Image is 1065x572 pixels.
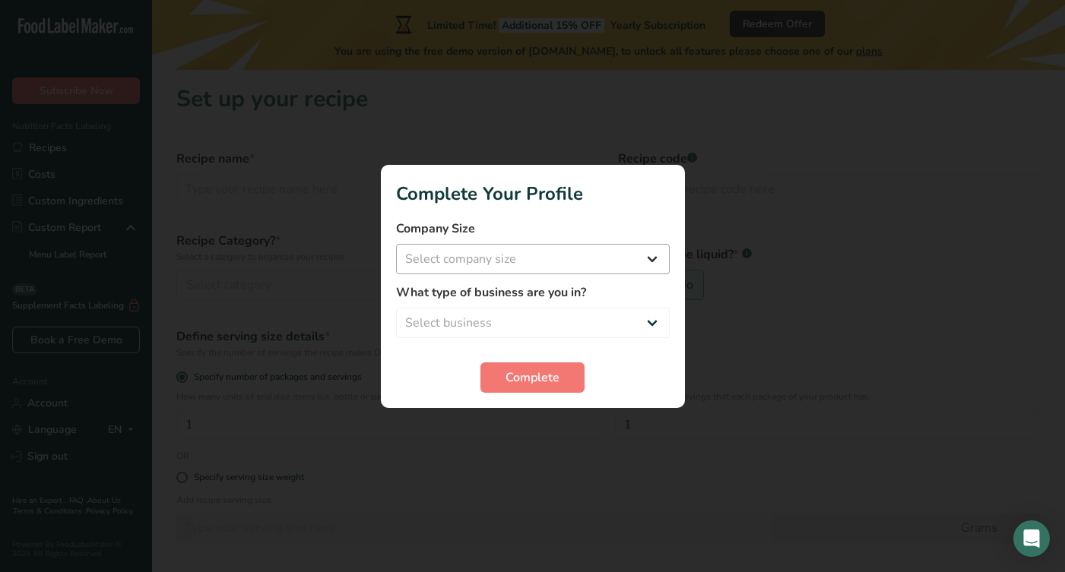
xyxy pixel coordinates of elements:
[396,283,670,302] label: What type of business are you in?
[506,368,559,387] span: Complete
[480,362,585,393] button: Complete
[1013,520,1050,557] div: Open Intercom Messenger
[396,180,670,207] h1: Complete Your Profile
[396,220,670,238] label: Company Size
